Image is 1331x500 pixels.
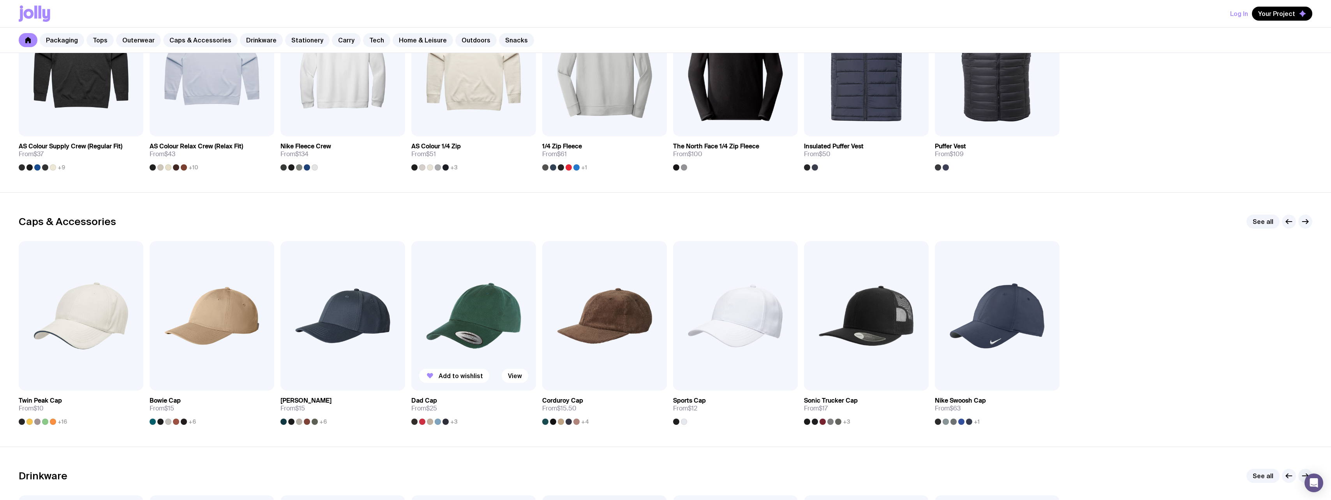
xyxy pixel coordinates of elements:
[189,164,198,171] span: +10
[33,150,44,158] span: $37
[804,143,864,150] h3: Insulated Puffer Vest
[419,369,489,383] button: Add to wishlist
[673,136,798,171] a: The North Face 1/4 Zip FleeceFrom$100
[581,419,589,425] span: +4
[319,419,327,425] span: +6
[280,143,331,150] h3: Nike Fleece Crew
[86,33,114,47] a: Tops
[673,397,706,405] h3: Sports Cap
[58,164,65,171] span: +9
[502,369,528,383] a: View
[411,150,436,158] span: From
[819,150,830,158] span: $50
[804,405,828,412] span: From
[426,404,437,412] span: $25
[1246,469,1280,483] a: See all
[280,391,405,425] a: [PERSON_NAME]From$15+6
[542,150,567,158] span: From
[935,391,1060,425] a: Nike Swoosh CapFrom$63+1
[116,33,161,47] a: Outerwear
[332,33,361,47] a: Carry
[19,150,44,158] span: From
[950,150,964,158] span: $109
[542,405,576,412] span: From
[363,33,390,47] a: Tech
[240,33,283,47] a: Drinkware
[804,397,858,405] h3: Sonic Trucker Cap
[1252,7,1312,21] button: Your Project
[411,143,461,150] h3: AS Colour 1/4 Zip
[164,150,175,158] span: $43
[542,397,583,405] h3: Corduroy Cap
[189,419,196,425] span: +6
[673,143,759,150] h3: The North Face 1/4 Zip Fleece
[1305,474,1323,492] div: Open Intercom Messenger
[935,143,966,150] h3: Puffer Vest
[285,33,330,47] a: Stationery
[542,391,667,425] a: Corduroy CapFrom$15.50+4
[542,136,667,171] a: 1/4 Zip FleeceFrom$61+1
[164,404,174,412] span: $15
[150,397,181,405] h3: Bowie Cap
[280,136,405,171] a: Nike Fleece CrewFrom$134
[581,164,587,171] span: +1
[295,150,309,158] span: $134
[688,150,702,158] span: $100
[280,397,331,405] h3: [PERSON_NAME]
[33,404,44,412] span: $10
[439,372,483,380] span: Add to wishlist
[19,216,116,227] h2: Caps & Accessories
[393,33,453,47] a: Home & Leisure
[557,150,567,158] span: $61
[542,143,582,150] h3: 1/4 Zip Fleece
[935,136,1060,171] a: Puffer VestFrom$109
[935,397,986,405] h3: Nike Swoosh Cap
[295,404,305,412] span: $15
[455,33,497,47] a: Outdoors
[280,150,309,158] span: From
[150,391,274,425] a: Bowie CapFrom$15+6
[150,405,174,412] span: From
[19,143,122,150] h3: AS Colour Supply Crew (Regular Fit)
[673,391,798,425] a: Sports CapFrom$12
[40,33,84,47] a: Packaging
[1258,10,1295,18] span: Your Project
[426,150,436,158] span: $51
[163,33,238,47] a: Caps & Accessories
[150,143,243,150] h3: AS Colour Relax Crew (Relax Fit)
[150,150,175,158] span: From
[688,404,697,412] span: $12
[450,164,458,171] span: +3
[411,405,437,412] span: From
[19,397,62,405] h3: Twin Peak Cap
[1230,7,1248,21] button: Log In
[557,404,576,412] span: $15.50
[19,391,143,425] a: Twin Peak CapFrom$10+16
[673,405,697,412] span: From
[804,150,830,158] span: From
[411,397,437,405] h3: Dad Cap
[58,419,67,425] span: +16
[935,150,964,158] span: From
[19,136,143,171] a: AS Colour Supply Crew (Regular Fit)From$37+9
[450,419,458,425] span: +3
[19,405,44,412] span: From
[499,33,534,47] a: Snacks
[843,419,850,425] span: +3
[150,136,274,171] a: AS Colour Relax Crew (Relax Fit)From$43+10
[950,404,961,412] span: $63
[411,391,536,425] a: Dad CapFrom$25+3
[819,404,828,412] span: $17
[19,470,67,482] h2: Drinkware
[935,405,961,412] span: From
[804,391,929,425] a: Sonic Trucker CapFrom$17+3
[1246,215,1280,229] a: See all
[280,405,305,412] span: From
[974,419,980,425] span: +1
[673,150,702,158] span: From
[804,136,929,171] a: Insulated Puffer VestFrom$50
[411,136,536,171] a: AS Colour 1/4 ZipFrom$51+3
